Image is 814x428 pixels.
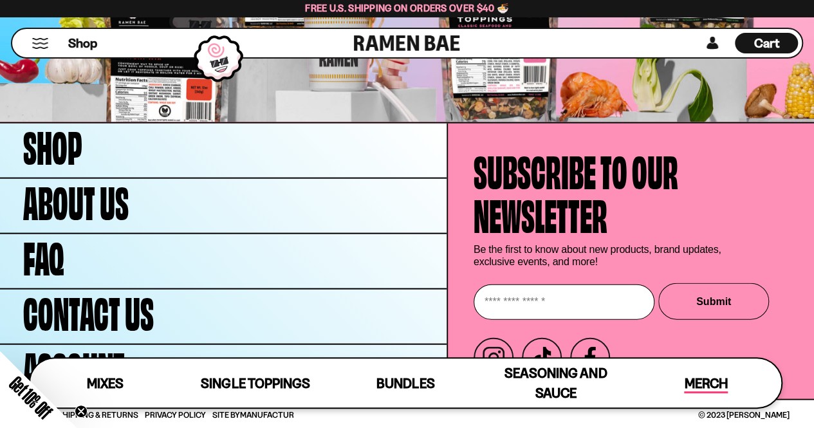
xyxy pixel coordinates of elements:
[23,344,125,387] span: Account
[754,35,779,51] span: Cart
[212,411,294,419] span: Site By
[75,405,88,418] button: Close teaser
[474,284,654,320] input: Enter your email
[23,233,64,277] span: FAQ
[68,35,97,52] span: Shop
[6,372,56,422] span: Get 10% Off
[23,178,129,221] span: About Us
[474,147,678,234] h4: Subscribe to our newsletter
[698,411,790,419] span: © 2023 [PERSON_NAME]
[57,411,138,419] a: Shipping & Returns
[68,33,97,53] a: Shop
[145,411,206,419] a: Privacy Policy
[240,409,294,420] a: Manufactur
[735,29,798,57] a: Cart
[23,122,82,166] span: Shop
[23,288,154,332] span: Contact Us
[32,38,49,49] button: Mobile Menu Trigger
[658,283,769,320] button: Submit
[474,243,731,268] p: Be the first to know about new products, brand updates, exclusive events, and more!
[305,2,509,14] span: Free U.S. Shipping on Orders over $40 🍜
